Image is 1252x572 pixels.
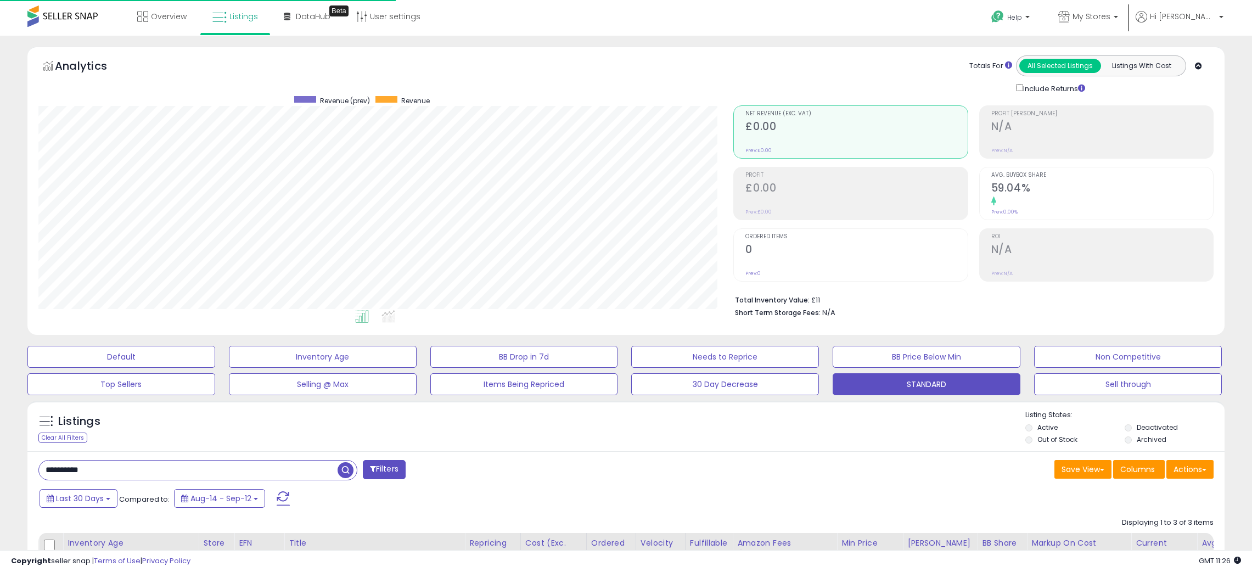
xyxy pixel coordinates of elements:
span: Revenue (prev) [320,96,370,105]
small: Prev: 0.00% [991,209,1018,215]
span: Columns [1120,464,1155,475]
div: Inventory Age [68,537,194,549]
button: STANDARD [833,373,1020,395]
b: Total Inventory Value: [735,295,810,305]
div: Velocity [641,537,681,549]
button: Filters [363,460,406,479]
p: Listing States: [1025,410,1225,420]
button: Last 30 Days [40,489,117,508]
small: Amazon Fees. [737,549,744,559]
span: Help [1007,13,1022,22]
span: N/A [822,307,835,318]
h2: N/A [991,120,1213,135]
button: All Selected Listings [1019,59,1101,73]
button: Selling @ Max [229,373,417,395]
div: seller snap | | [11,556,190,567]
small: Prev: £0.00 [745,147,772,154]
div: Ordered Items [591,537,631,560]
button: Sell through [1034,373,1222,395]
div: Min Price [841,537,898,549]
span: Net Revenue (Exc. VAT) [745,111,967,117]
a: Help [982,2,1041,36]
button: Actions [1166,460,1214,479]
button: Non Competitive [1034,346,1222,368]
span: Last 30 Days [56,493,104,504]
strong: Copyright [11,556,51,566]
span: Revenue [401,96,430,105]
span: Hi [PERSON_NAME] [1150,11,1216,22]
b: Short Term Storage Fees: [735,308,821,317]
button: Columns [1113,460,1165,479]
span: ROI [991,234,1213,240]
h2: N/A [991,243,1213,258]
span: My Stores [1073,11,1110,22]
h2: £0.00 [745,182,967,197]
button: BB Drop in 7d [430,346,618,368]
span: Aug-14 - Sep-12 [190,493,251,504]
button: Default [27,346,215,368]
button: Aug-14 - Sep-12 [174,489,265,508]
a: Hi [PERSON_NAME] [1136,11,1223,36]
small: Prev: £0.00 [745,209,772,215]
div: Include Returns [1008,82,1098,94]
span: Ordered Items [745,234,967,240]
span: Compared to: [119,494,170,504]
span: DataHub [296,11,330,22]
button: 30 Day Decrease [631,373,819,395]
span: Avg. Buybox Share [991,172,1213,178]
button: Listings With Cost [1101,59,1182,73]
div: Title [289,537,460,549]
h5: Listings [58,414,100,429]
div: Displaying 1 to 3 of 3 items [1122,518,1214,528]
div: Store Name [203,537,229,560]
div: BB Share 24h. [982,537,1022,560]
small: Prev: 0 [745,270,761,277]
label: Deactivated [1137,423,1178,432]
div: Cost (Exc. VAT) [525,537,582,560]
div: Clear All Filters [38,433,87,443]
span: Overview [151,11,187,22]
span: Profit [745,172,967,178]
label: Out of Stock [1037,435,1077,444]
button: Inventory Age [229,346,417,368]
button: Save View [1054,460,1111,479]
small: Prev: N/A [991,270,1013,277]
div: Markup on Cost [1031,537,1126,549]
label: Archived [1137,435,1166,444]
a: Privacy Policy [142,556,190,566]
button: Top Sellers [27,373,215,395]
div: Amazon Fees [737,537,832,549]
h2: 0 [745,243,967,258]
h5: Analytics [55,58,128,76]
div: Current Buybox Price [1136,537,1192,560]
button: Items Being Repriced [430,373,618,395]
div: Tooltip anchor [329,5,349,16]
span: 2025-10-13 11:26 GMT [1199,556,1241,566]
li: £11 [735,293,1205,306]
button: BB Price Below Min [833,346,1020,368]
button: Needs to Reprice [631,346,819,368]
div: Totals For [969,61,1012,71]
div: Repricing [469,537,516,549]
span: Listings [229,11,258,22]
label: Active [1037,423,1058,432]
a: Terms of Use [94,556,141,566]
div: [PERSON_NAME] [907,537,973,549]
i: Get Help [991,10,1004,24]
div: Fulfillable Quantity [690,537,728,560]
h2: 59.04% [991,182,1213,197]
small: Prev: N/A [991,147,1013,154]
div: EFN [239,537,279,549]
span: Profit [PERSON_NAME] [991,111,1213,117]
h2: £0.00 [745,120,967,135]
